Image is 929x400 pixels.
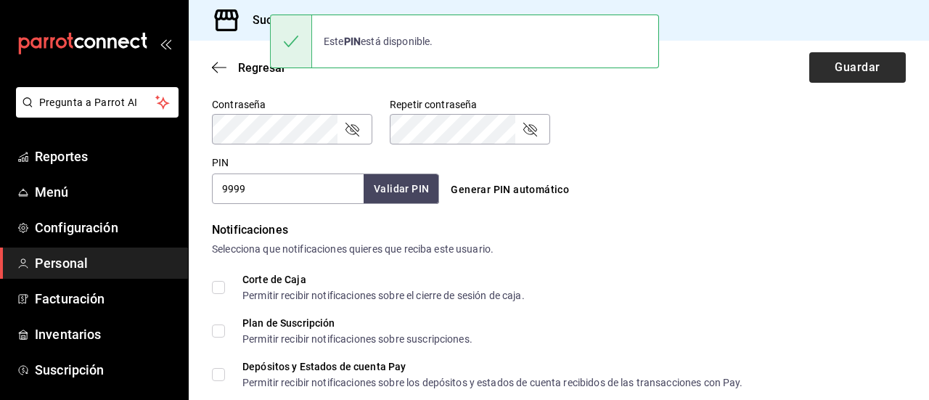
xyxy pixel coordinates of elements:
[521,121,539,138] button: passwordField
[312,25,444,57] div: Este está disponible.
[160,38,171,49] button: open_drawer_menu
[16,87,179,118] button: Pregunta a Parrot AI
[212,158,229,168] label: PIN
[390,99,550,110] label: Repetir contraseña
[10,105,179,121] a: Pregunta a Parrot AI
[212,61,286,75] button: Regresar
[39,95,156,110] span: Pregunta a Parrot AI
[241,12,406,29] h3: Sucursal: Casa Cariñito (Gdl)
[35,253,176,273] span: Personal
[242,318,472,328] div: Plan de Suscripción
[212,242,906,257] div: Selecciona que notificaciones quieres que reciba este usuario.
[35,218,176,237] span: Configuración
[242,334,472,344] div: Permitir recibir notificaciones sobre suscripciones.
[242,290,525,301] div: Permitir recibir notificaciones sobre el cierre de sesión de caja.
[35,360,176,380] span: Suscripción
[242,377,743,388] div: Permitir recibir notificaciones sobre los depósitos y estados de cuenta recibidos de las transacc...
[445,176,575,203] button: Generar PIN automático
[343,121,361,138] button: passwordField
[364,174,439,204] button: Validar PIN
[242,274,525,285] div: Corte de Caja
[212,221,906,239] div: Notificaciones
[35,147,176,166] span: Reportes
[212,174,364,204] input: 3 a 6 dígitos
[809,52,906,83] button: Guardar
[212,99,372,110] label: Contraseña
[35,182,176,202] span: Menú
[35,325,176,344] span: Inventarios
[35,289,176,309] span: Facturación
[238,61,286,75] span: Regresar
[242,362,743,372] div: Depósitos y Estados de cuenta Pay
[344,36,361,47] strong: PIN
